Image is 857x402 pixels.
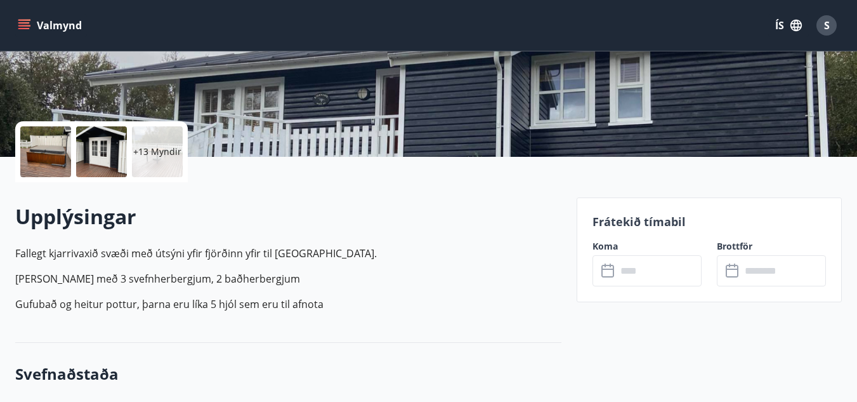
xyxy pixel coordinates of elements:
[15,203,561,231] h2: Upplýsingar
[824,18,830,32] span: S
[717,240,826,253] label: Brottför
[592,240,702,253] label: Koma
[768,14,809,37] button: ÍS
[15,363,561,385] h3: Svefnaðstaða
[15,271,561,286] p: [PERSON_NAME] með 3 svefnherbergjum, 2 baðherbergjum
[592,213,826,230] p: Frátekið tímabil
[811,10,842,41] button: S
[15,14,87,37] button: menu
[15,246,561,261] p: Fallegt kjarrivaxið svæði með útsýni yfir fjörðinn yfir til [GEOGRAPHIC_DATA].
[15,297,561,312] p: Gufubað og heitur pottur, þarna eru líka 5 hjól sem eru til afnota
[133,145,181,158] p: +13 Myndir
